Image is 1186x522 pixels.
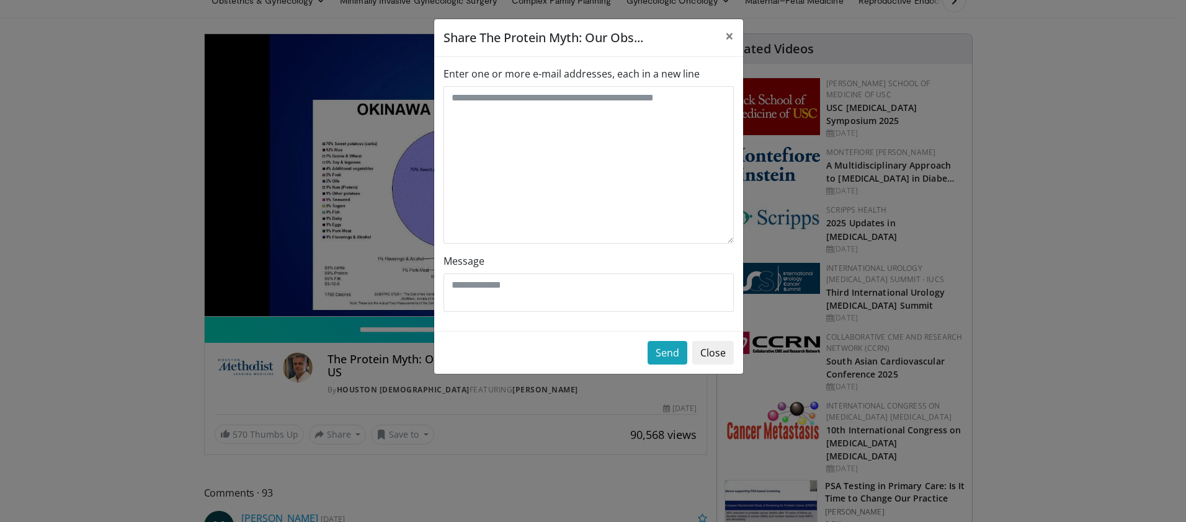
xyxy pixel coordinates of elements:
[692,341,734,365] button: Close
[444,66,700,81] label: Enter one or more e-mail addresses, each in a new line
[648,341,687,365] button: Send
[444,254,484,268] label: Message
[725,25,734,46] span: ×
[444,29,643,47] h5: Share The Protein Myth: Our Obs...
